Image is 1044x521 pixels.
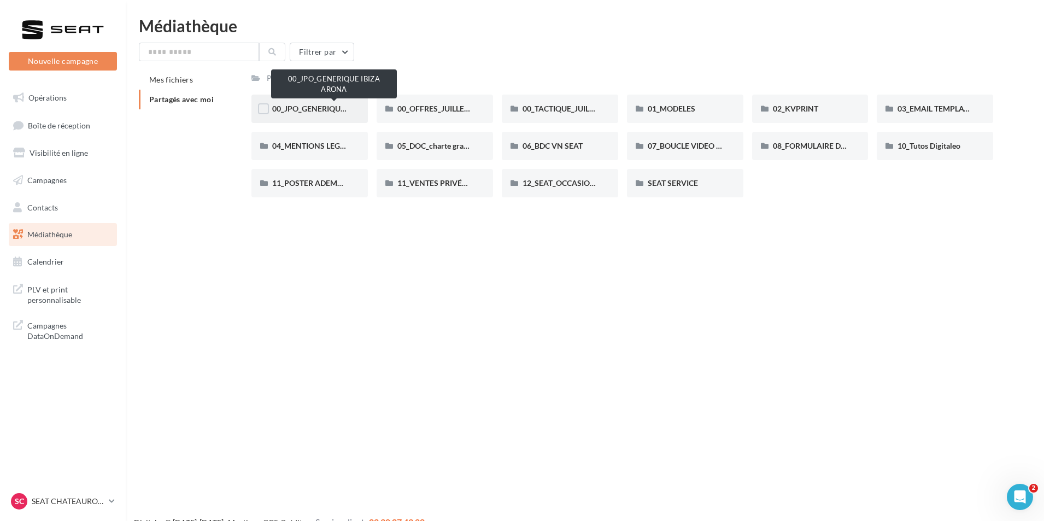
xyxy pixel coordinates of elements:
[523,104,625,113] span: 00_TACTIQUE_JUILLET AOÛT
[773,141,922,150] span: 08_FORMULAIRE DE DEMANDE CRÉATIVE
[32,496,104,507] p: SEAT CHATEAUROUX
[27,175,67,185] span: Campagnes
[28,120,90,130] span: Boîte de réception
[149,95,214,104] span: Partagés avec moi
[648,104,695,113] span: 01_MODELES
[9,491,117,512] a: SC SEAT CHATEAUROUX
[648,141,792,150] span: 07_BOUCLE VIDEO ECRAN SHOWROOM
[7,142,119,165] a: Visibilité en ligne
[523,141,583,150] span: 06_BDC VN SEAT
[272,104,396,113] span: 00_JPO_GENERIQUE IBIZA ARONA
[28,93,67,102] span: Opérations
[7,196,119,219] a: Contacts
[7,169,119,192] a: Campagnes
[397,178,490,188] span: 11_VENTES PRIVÉES SEAT
[523,178,646,188] span: 12_SEAT_OCCASIONS_GARANTIES
[7,278,119,310] a: PLV et print personnalisable
[27,318,113,342] span: Campagnes DataOnDemand
[272,141,417,150] span: 04_MENTIONS LEGALES OFFRES PRESSE
[149,75,193,84] span: Mes fichiers
[773,104,818,113] span: 02_KVPRINT
[290,43,354,61] button: Filtrer par
[30,148,88,157] span: Visibilité en ligne
[267,73,328,84] div: Partagés avec moi
[7,250,119,273] a: Calendrier
[271,69,397,98] div: 00_JPO_GENERIQUE IBIZA ARONA
[648,178,698,188] span: SEAT SERVICE
[9,52,117,71] button: Nouvelle campagne
[7,314,119,346] a: Campagnes DataOnDemand
[7,114,119,137] a: Boîte de réception
[27,202,58,212] span: Contacts
[397,141,531,150] span: 05_DOC_charte graphique + Guidelines
[139,17,1031,34] div: Médiathèque
[27,230,72,239] span: Médiathèque
[1007,484,1033,510] iframe: Intercom live chat
[7,86,119,109] a: Opérations
[898,141,960,150] span: 10_Tutos Digitaleo
[7,223,119,246] a: Médiathèque
[27,257,64,266] span: Calendrier
[15,496,24,507] span: SC
[272,178,361,188] span: 11_POSTER ADEME SEAT
[898,104,992,113] span: 03_EMAIL TEMPLATE SEAT
[1029,484,1038,493] span: 2
[27,282,113,306] span: PLV et print personnalisable
[397,104,491,113] span: 00_OFFRES_JUILLET AOÛT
